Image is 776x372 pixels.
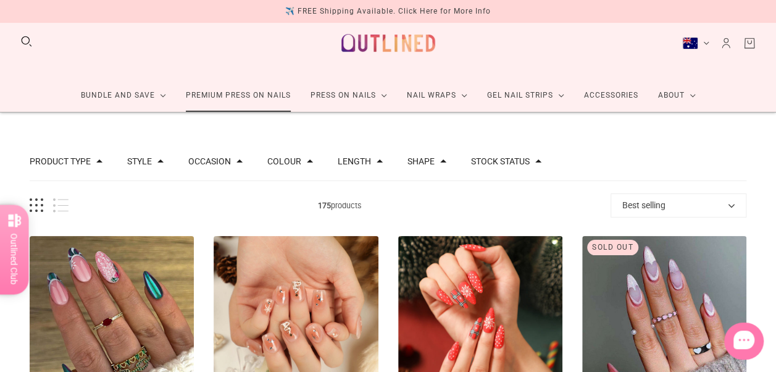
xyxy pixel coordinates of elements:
div: Sold out [587,240,638,255]
b: 175 [318,201,331,210]
button: Australia [682,37,709,49]
a: Press On Nails [301,79,397,112]
a: Cart [743,36,756,50]
a: Nail Wraps [397,79,477,112]
a: Accessories [574,79,648,112]
a: Gel Nail Strips [477,79,574,112]
a: Outlined [334,17,443,69]
div: ✈️ FREE Shipping Available. Click Here for More Info [285,5,491,18]
button: List view [53,198,69,213]
span: products [69,199,611,212]
a: Account [719,36,733,50]
a: Bundle and Save [71,79,176,112]
button: Search [20,35,33,48]
button: Best selling [611,193,746,218]
a: About [648,79,706,112]
button: Grid view [30,198,43,213]
a: Premium Press On Nails [176,79,301,112]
